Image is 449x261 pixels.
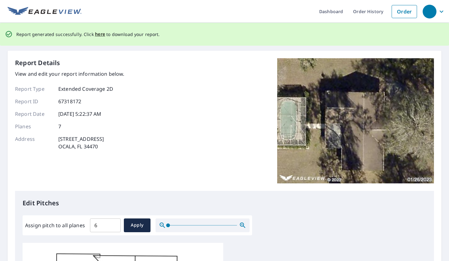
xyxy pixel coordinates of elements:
p: [STREET_ADDRESS] OCALA, FL 34470 [58,135,104,150]
span: Apply [129,221,145,229]
p: Report generated successfully. Click to download your report. [16,30,160,38]
p: Report Type [15,85,53,93]
p: Report ID [15,98,53,105]
p: Report Date [15,110,53,118]
p: 7 [58,123,61,130]
p: Address [15,135,53,150]
input: 00.0 [90,217,121,234]
p: Planes [15,123,53,130]
p: Report Details [15,58,60,68]
p: 67318172 [58,98,81,105]
p: [DATE] 5:22:37 AM [58,110,102,118]
button: here [95,30,105,38]
p: Edit Pitches [23,198,426,208]
p: Extended Coverage 2D [58,85,113,93]
p: View and edit your report information below. [15,70,124,78]
a: Order [392,5,417,18]
img: EV Logo [8,7,82,16]
label: Assign pitch to all planes [25,222,85,229]
img: Top image [277,58,434,183]
button: Apply [124,218,151,232]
